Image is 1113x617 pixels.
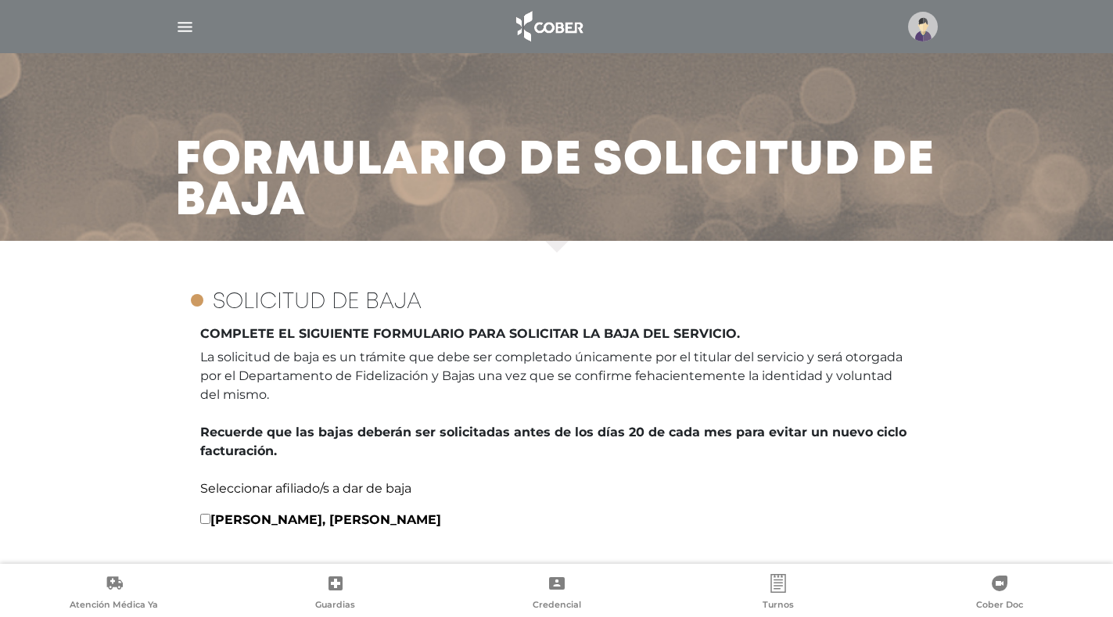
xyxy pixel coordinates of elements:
h3: FORMULARIO DE SOLICITUD DE BAJA [175,141,939,222]
img: profile-placeholder.svg [908,12,938,41]
h4: Solicitud de baja [213,292,422,313]
strong: Recuerde que las bajas deberán ser solicitadas antes de los días 20 de cada mes para evitar un nu... [200,425,907,458]
a: Turnos [667,574,889,614]
p: Seleccionar afiliado/s a dar de baja [200,479,914,498]
input: [PERSON_NAME], [PERSON_NAME] [200,514,210,524]
span: Turnos [763,599,794,613]
span: Guardias [315,599,355,613]
a: Cober Doc [889,574,1110,614]
span: Credencial [533,599,581,613]
a: Atención Médica Ya [3,574,224,614]
p: La solicitud de baja es un trámite que debe ser completado únicamente por el titular del servicio... [200,313,914,461]
img: logo_cober_home-white.png [508,8,590,45]
strong: COMPLETE EL SIGUIENTE FORMULARIO PARA SOLICITAR LA BAJA DEL SERVICIO. [200,313,914,343]
img: Cober_menu-lines-white.svg [175,17,195,37]
span: Cober Doc [976,599,1023,613]
label: [PERSON_NAME], [PERSON_NAME] [200,511,441,529]
span: Atención Médica Ya [70,599,158,613]
a: Guardias [224,574,446,614]
a: Credencial [446,574,667,614]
